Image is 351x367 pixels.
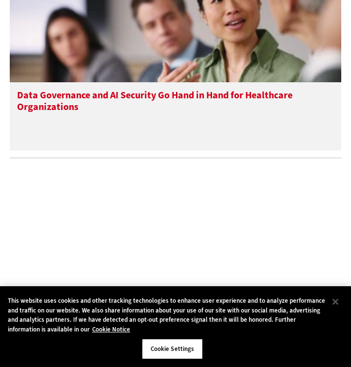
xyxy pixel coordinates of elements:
[17,90,334,128] h3: Data Governance and AI Security Go Hand in Hand for Healthcare Organizations
[325,291,346,312] button: Close
[8,296,326,334] div: This website uses cookies and other tracking technologies to enhance user experience and to analy...
[92,325,130,333] a: More information about your privacy
[142,339,203,359] button: Cookie Settings
[102,179,249,300] iframe: advertisement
